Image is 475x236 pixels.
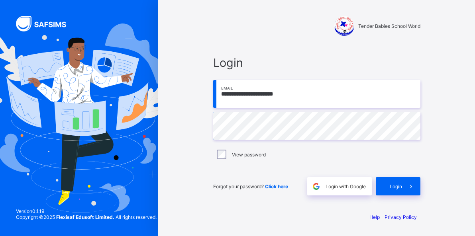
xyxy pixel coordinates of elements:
[16,208,157,214] span: Version 0.1.19
[390,183,402,189] span: Login
[358,23,420,29] span: Tender Babies School World
[326,183,366,189] span: Login with Google
[265,183,288,189] a: Click here
[213,56,420,70] span: Login
[213,183,288,189] span: Forgot your password?
[232,152,266,158] label: View password
[56,214,114,220] strong: Flexisaf Edusoft Limited.
[16,214,157,220] span: Copyright © 2025 All rights reserved.
[369,214,380,220] a: Help
[312,182,321,191] img: google.396cfc9801f0270233282035f929180a.svg
[385,214,417,220] a: Privacy Policy
[16,16,76,31] img: SAFSIMS Logo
